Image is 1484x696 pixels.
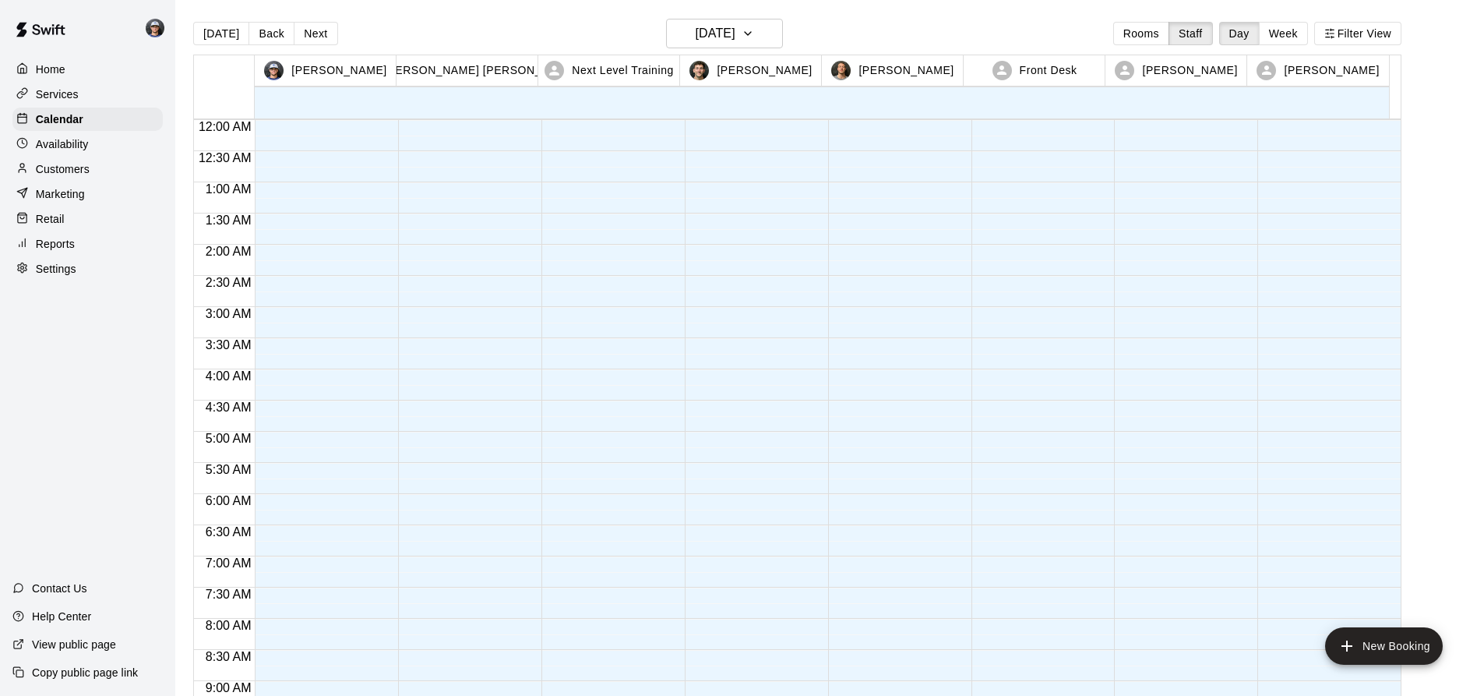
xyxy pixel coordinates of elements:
[264,61,284,80] img: Mason Edwards
[12,157,163,181] a: Customers
[1113,22,1169,45] button: Rooms
[12,207,163,231] a: Retail
[202,245,256,258] span: 2:00 AM
[36,62,65,77] p: Home
[195,151,256,164] span: 12:30 AM
[202,276,256,289] span: 2:30 AM
[12,58,163,81] a: Home
[12,132,163,156] a: Availability
[32,581,87,596] p: Contact Us
[36,111,83,127] p: Calendar
[666,19,783,48] button: [DATE]
[202,681,256,694] span: 9:00 AM
[202,307,256,320] span: 3:00 AM
[12,108,163,131] a: Calendar
[1142,62,1237,79] p: [PERSON_NAME]
[202,650,256,663] span: 8:30 AM
[202,182,256,196] span: 1:00 AM
[202,494,256,507] span: 6:00 AM
[202,525,256,539] span: 6:30 AM
[12,83,163,106] a: Services
[1284,62,1379,79] p: [PERSON_NAME]
[36,236,75,252] p: Reports
[202,214,256,227] span: 1:30 AM
[12,182,163,206] a: Marketing
[202,369,256,383] span: 4:00 AM
[831,61,851,80] img: Grayson Hickert
[143,12,175,44] div: Mason Edwards
[36,186,85,202] p: Marketing
[689,61,709,80] img: Justin Purdom
[12,232,163,256] a: Reports
[202,619,256,632] span: 8:00 AM
[202,432,256,445] span: 5:00 AM
[249,22,294,45] button: Back
[36,261,76,277] p: Settings
[195,120,256,133] span: 12:00 AM
[1325,627,1443,665] button: add
[1219,22,1260,45] button: Day
[32,665,138,680] p: Copy public page link
[294,22,337,45] button: Next
[36,211,65,227] p: Retail
[36,136,89,152] p: Availability
[858,62,953,79] p: [PERSON_NAME]
[717,62,812,79] p: [PERSON_NAME]
[384,62,578,79] p: [PERSON_NAME] [PERSON_NAME]
[32,609,91,624] p: Help Center
[146,19,164,37] img: Mason Edwards
[202,401,256,414] span: 4:30 AM
[36,161,90,177] p: Customers
[1314,22,1401,45] button: Filter View
[36,87,79,102] p: Services
[202,338,256,352] span: 3:30 AM
[696,23,735,44] h6: [DATE]
[1020,62,1077,79] p: Front Desk
[202,463,256,476] span: 5:30 AM
[202,556,256,570] span: 7:00 AM
[32,637,116,652] p: View public page
[1259,22,1308,45] button: Week
[291,62,386,79] p: [PERSON_NAME]
[1169,22,1213,45] button: Staff
[193,22,249,45] button: [DATE]
[12,257,163,281] a: Settings
[572,62,673,79] p: Next Level Training
[202,588,256,601] span: 7:30 AM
